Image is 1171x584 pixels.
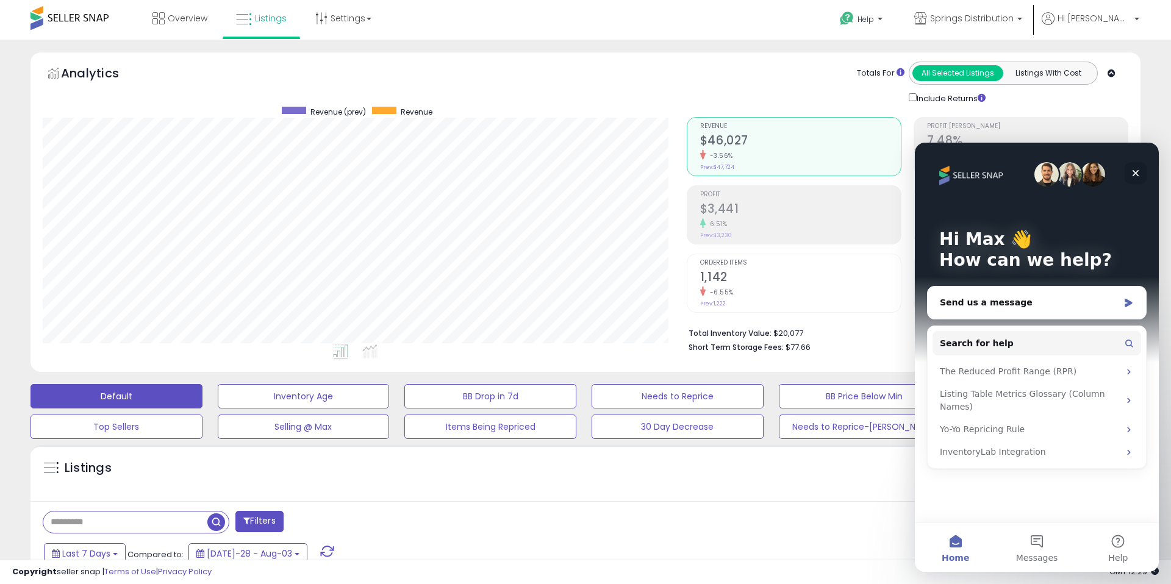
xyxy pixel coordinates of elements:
[1042,12,1139,40] a: Hi [PERSON_NAME]
[689,328,772,338] b: Total Inventory Value:
[779,415,951,439] button: Needs to Reprice-[PERSON_NAME]
[168,12,207,24] span: Overview
[218,384,390,408] button: Inventory Age
[857,68,904,79] div: Totals For
[1003,65,1094,81] button: Listings With Cost
[65,460,112,477] h5: Listings
[255,12,287,24] span: Listings
[188,543,307,564] button: [DATE]-28 - Aug-03
[700,134,901,150] h2: $46,027
[61,65,143,85] h5: Analytics
[700,191,901,198] span: Profit
[1058,12,1131,24] span: Hi [PERSON_NAME]
[127,549,184,560] span: Compared to:
[44,543,126,564] button: Last 7 Days
[12,566,212,578] div: seller snap | |
[700,163,734,171] small: Prev: $47,724
[592,384,764,408] button: Needs to Reprice
[858,14,874,24] span: Help
[706,288,734,297] small: -6.55%
[830,2,895,40] a: Help
[706,151,733,160] small: -3.56%
[104,566,156,577] a: Terms of Use
[786,341,811,353] span: $77.66
[62,547,110,560] span: Last 7 Days
[700,202,901,218] h2: $3,441
[158,566,212,577] a: Privacy Policy
[30,384,202,408] button: Default
[839,11,854,26] i: Get Help
[12,566,57,577] strong: Copyright
[779,384,951,408] button: BB Price Below Min
[404,415,576,439] button: Items Being Repriced
[700,260,901,266] span: Ordered Items
[404,384,576,408] button: BB Drop in 7d
[207,547,292,560] span: [DATE]-28 - Aug-03
[700,300,726,307] small: Prev: 1,222
[689,325,1119,340] li: $20,077
[912,65,1003,81] button: All Selected Listings
[706,219,728,229] small: 6.51%
[592,415,764,439] button: 30 Day Decrease
[700,232,732,239] small: Prev: $3,230
[700,270,901,287] h2: 1,142
[930,12,1014,24] span: Springs Distribution
[218,415,390,439] button: Selling @ Max
[927,134,1128,150] h2: 7.48%
[30,415,202,439] button: Top Sellers
[235,511,283,532] button: Filters
[401,107,432,117] span: Revenue
[310,107,366,117] span: Revenue (prev)
[927,123,1128,130] span: Profit [PERSON_NAME]
[915,143,1159,572] iframe: Intercom live chat
[700,123,901,130] span: Revenue
[900,91,1000,105] div: Include Returns
[689,342,784,352] b: Short Term Storage Fees:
